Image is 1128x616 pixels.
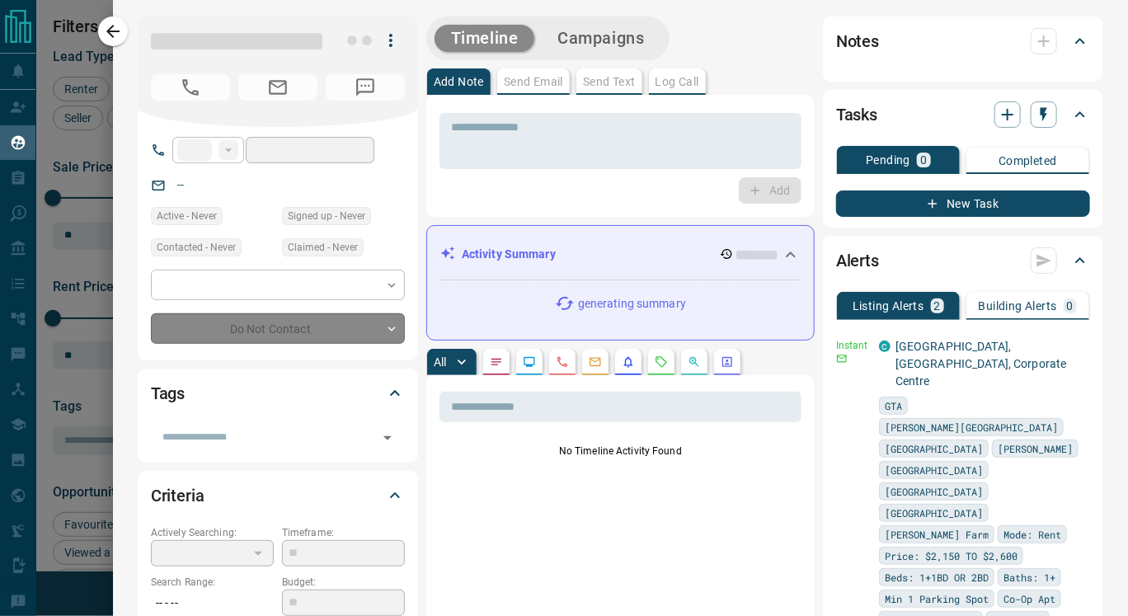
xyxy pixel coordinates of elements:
svg: Emails [589,355,602,369]
span: [GEOGRAPHIC_DATA] [885,440,983,457]
div: Tags [151,374,405,413]
span: Min 1 Parking Spot [885,590,989,607]
span: GTA [885,397,902,414]
svg: Listing Alerts [622,355,635,369]
span: Beds: 1+1BD OR 2BD [885,569,989,585]
span: Price: $2,150 TO $2,600 [885,548,1018,564]
button: Open [376,426,399,449]
span: [GEOGRAPHIC_DATA] [885,462,983,478]
div: Criteria [151,476,405,515]
span: No Number [326,74,405,101]
span: No Email [238,74,317,101]
span: Signed up - Never [288,208,365,224]
p: All [434,356,447,368]
svg: Calls [556,355,569,369]
svg: Notes [490,355,503,369]
p: 2 [934,300,941,312]
p: Timeframe: [282,525,405,540]
span: [GEOGRAPHIC_DATA] [885,505,983,521]
span: [PERSON_NAME] [998,440,1073,457]
h2: Tasks [836,101,877,128]
div: Activity Summary [440,239,801,270]
p: 0 [1067,300,1074,312]
svg: Agent Actions [721,355,734,369]
a: -- [177,178,184,191]
p: 0 [920,154,927,166]
span: Co-Op Apt [1003,590,1055,607]
p: Completed [999,155,1057,167]
div: Tasks [836,95,1090,134]
span: Claimed - Never [288,239,358,256]
svg: Opportunities [688,355,701,369]
p: Add Note [434,76,484,87]
p: Instant [836,338,869,353]
h2: Tags [151,380,185,407]
p: Pending [866,154,910,166]
div: Notes [836,21,1090,61]
p: Budget: [282,575,405,590]
span: Active - Never [157,208,217,224]
span: [PERSON_NAME] Farm [885,526,989,543]
span: Mode: Rent [1003,526,1061,543]
p: Actively Searching: [151,525,274,540]
button: Timeline [435,25,535,52]
div: condos.ca [879,341,891,352]
button: New Task [836,190,1090,217]
div: Alerts [836,241,1090,280]
p: generating summary [578,295,686,313]
svg: Email [836,353,848,364]
h2: Alerts [836,247,879,274]
span: No Number [151,74,230,101]
p: Building Alerts [979,300,1057,312]
p: Search Range: [151,575,274,590]
span: [PERSON_NAME][GEOGRAPHIC_DATA] [885,419,1058,435]
svg: Requests [655,355,668,369]
span: [GEOGRAPHIC_DATA] [885,483,983,500]
span: Baths: 1+ [1003,569,1055,585]
p: No Timeline Activity Found [439,444,801,458]
div: Do Not Contact [151,313,405,344]
svg: Lead Browsing Activity [523,355,536,369]
a: [GEOGRAPHIC_DATA], [GEOGRAPHIC_DATA], Corporate Centre [895,340,1067,388]
h2: Notes [836,28,879,54]
span: Contacted - Never [157,239,236,256]
p: Activity Summary [462,246,556,263]
h2: Criteria [151,482,204,509]
button: Campaigns [541,25,660,52]
p: Listing Alerts [853,300,924,312]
